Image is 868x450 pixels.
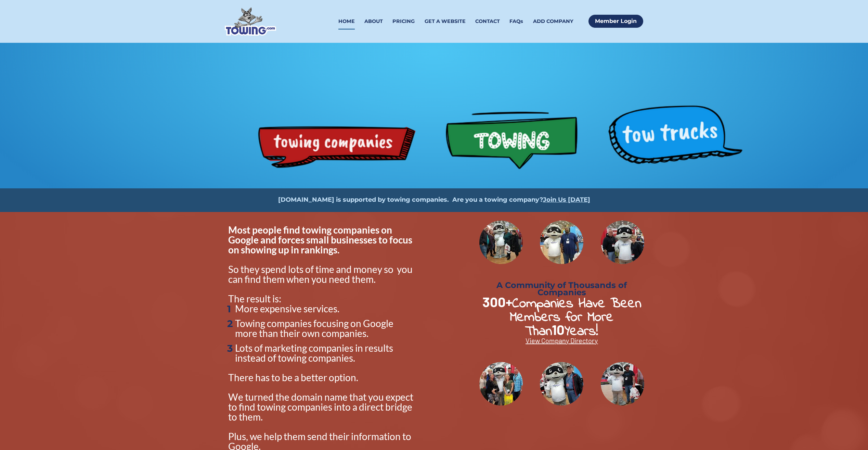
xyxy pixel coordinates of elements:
img: Towing.com Logo [225,7,276,36]
a: ABOUT [364,13,383,29]
strong: 300+ [482,293,512,310]
a: PRICING [392,13,415,29]
span: View Company Directory [526,336,598,345]
span: Most people find towing companies on Google and forces small businesses to focus on showing up in... [228,224,414,255]
a: View Company Directory [526,337,598,345]
span: Lots of marketing companies in results instead of towing companies. [235,342,395,364]
a: HOME [338,13,355,29]
span: Towing companies focusing on Google more than their own companies. [235,317,395,339]
strong: A Community of Thousands of Companies [496,280,629,297]
strong: Years! [565,322,598,342]
a: Join Us [DATE] [543,196,590,203]
a: GET A WEBSITE [425,13,466,29]
strong: Companies Have Been [512,294,641,314]
strong: Members for More Than [510,308,619,342]
span: There has to be a better option. [228,372,358,383]
span: More expensive services. [235,303,339,314]
span: The result is: [228,293,281,304]
span: So they spend lots of time and money so you can find them when you need them. [228,263,414,285]
a: CONTACT [475,13,500,29]
span: We turned the domain name that you expect to find towing companies into a direct bridge to them. [228,391,415,423]
a: Member Login [588,15,643,28]
strong: [DOMAIN_NAME] is supported by towing companies. Are you a towing company? [278,196,543,203]
a: ADD COMPANY [533,13,573,29]
a: FAQs [509,13,523,29]
strong: 10 [552,321,565,338]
